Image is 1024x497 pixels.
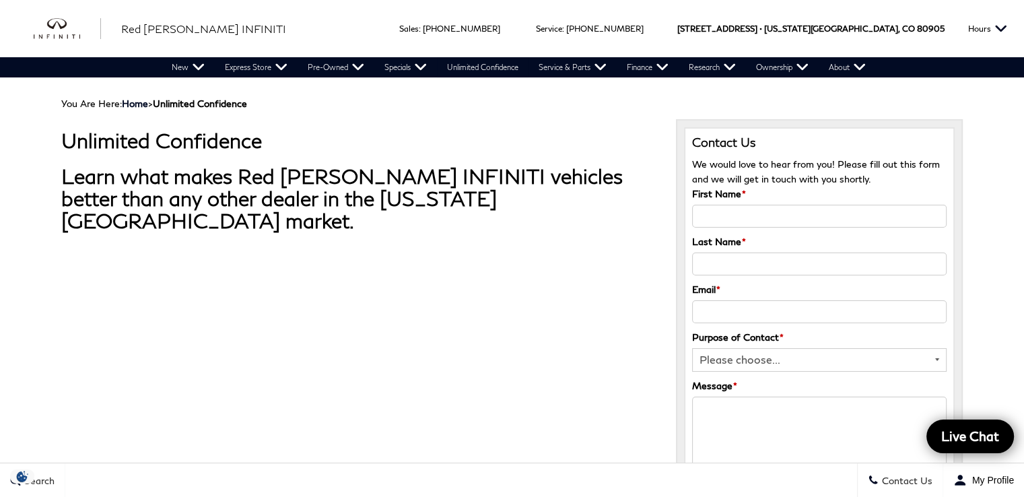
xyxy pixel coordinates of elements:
[34,18,101,40] a: infiniti
[692,378,737,393] label: Message
[934,428,1006,444] span: Live Chat
[692,234,746,249] label: Last Name
[153,98,247,109] strong: Unlimited Confidence
[61,98,247,109] span: You Are Here:
[122,98,247,109] span: >
[679,57,746,77] a: Research
[61,260,438,472] iframe: YouTube video player
[879,475,932,486] span: Contact Us
[423,24,500,34] a: [PHONE_NUMBER]
[419,24,421,34] span: :
[21,475,55,486] span: Search
[61,129,656,152] h1: Unlimited Confidence
[298,57,374,77] a: Pre-Owned
[692,187,746,201] label: First Name
[746,57,819,77] a: Ownership
[967,475,1014,486] span: My Profile
[162,57,876,77] nav: Main Navigation
[399,24,419,34] span: Sales
[121,21,286,37] a: Red [PERSON_NAME] INFINITI
[677,24,945,34] a: [STREET_ADDRESS] • [US_STATE][GEOGRAPHIC_DATA], CO 80905
[7,469,38,484] img: Opt-Out Icon
[926,420,1014,453] a: Live Chat
[566,24,644,34] a: [PHONE_NUMBER]
[61,98,963,109] div: Breadcrumbs
[374,57,437,77] a: Specials
[943,463,1024,497] button: Open user profile menu
[562,24,564,34] span: :
[536,24,562,34] span: Service
[819,57,876,77] a: About
[121,22,286,35] span: Red [PERSON_NAME] INFINITI
[34,18,101,40] img: INFINITI
[61,164,623,232] strong: Learn what makes Red [PERSON_NAME] INFINITI vehicles better than any other dealer in the [US_STAT...
[122,98,148,109] a: Home
[162,57,215,77] a: New
[692,330,784,345] label: Purpose of Contact
[437,57,528,77] a: Unlimited Confidence
[7,469,38,484] section: Click to Open Cookie Consent Modal
[617,57,679,77] a: Finance
[692,282,720,297] label: Email
[528,57,617,77] a: Service & Parts
[692,158,940,185] span: We would love to hear from you! Please fill out this form and we will get in touch with you shortly.
[215,57,298,77] a: Express Store
[692,135,947,150] h3: Contact Us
